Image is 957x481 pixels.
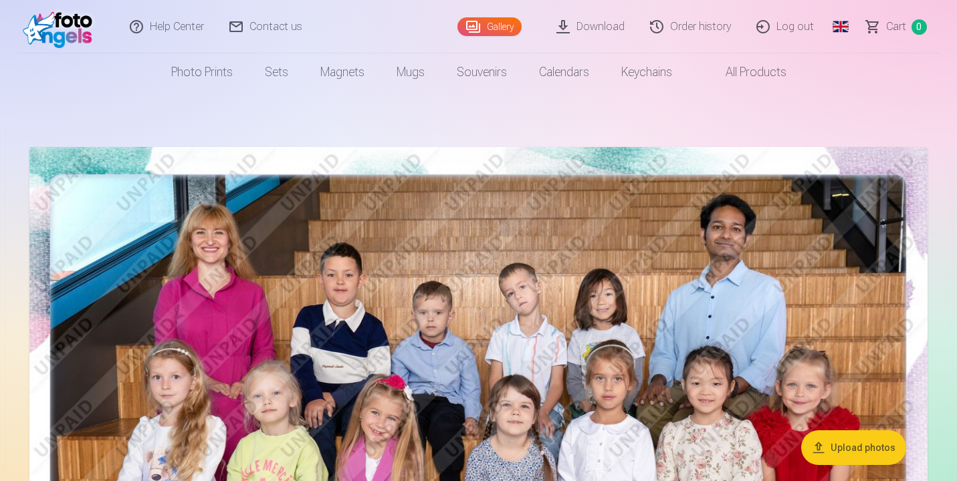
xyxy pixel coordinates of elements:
a: Calendars [523,53,605,91]
span: Сart [886,19,906,35]
img: /fa1 [23,5,100,48]
a: Photo prints [155,53,249,91]
span: 0 [912,19,927,35]
a: Keychains [605,53,688,91]
button: Upload photos [801,430,906,465]
a: Souvenirs [441,53,523,91]
a: All products [688,53,803,91]
a: Magnets [304,53,381,91]
a: Gallery [457,17,522,36]
a: Mugs [381,53,441,91]
a: Sets [249,53,304,91]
